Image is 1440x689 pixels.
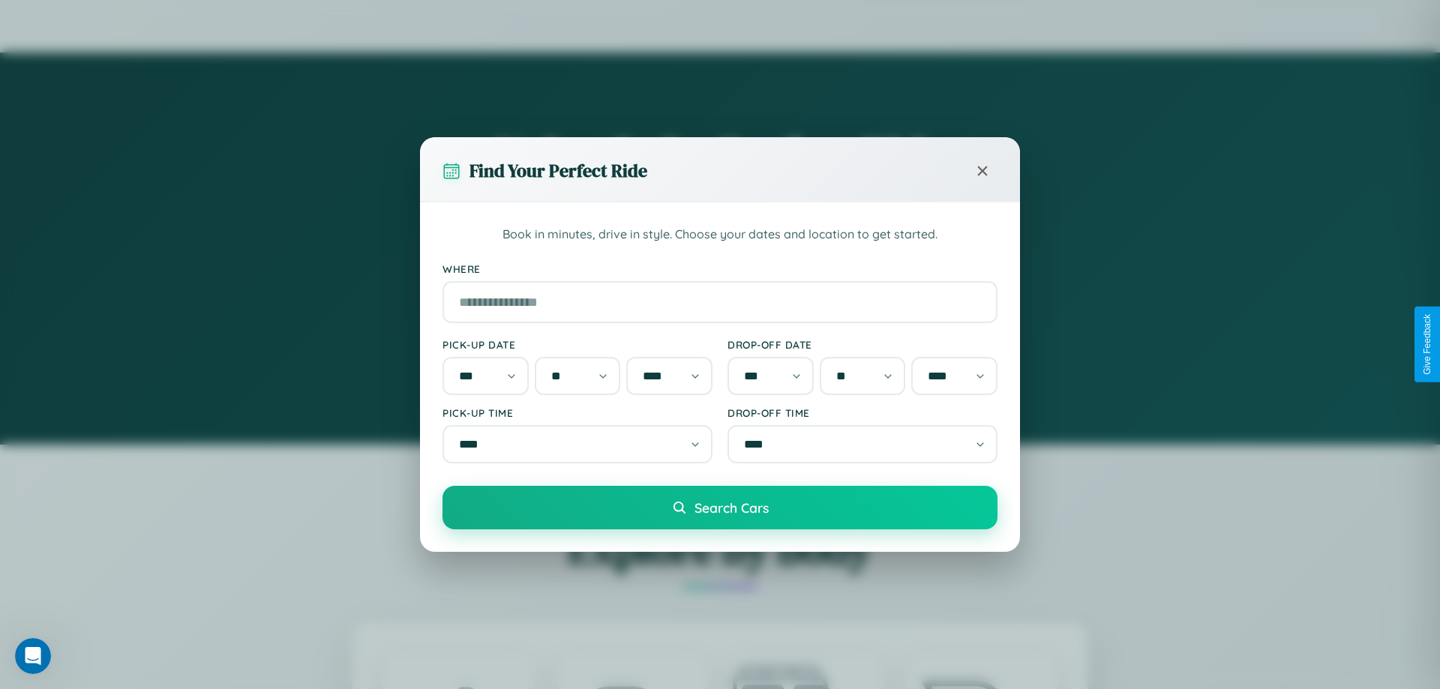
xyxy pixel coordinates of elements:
p: Book in minutes, drive in style. Choose your dates and location to get started. [442,225,997,244]
label: Pick-up Time [442,406,712,419]
label: Pick-up Date [442,338,712,351]
button: Search Cars [442,486,997,529]
h3: Find Your Perfect Ride [469,158,647,183]
label: Where [442,262,997,275]
label: Drop-off Date [727,338,997,351]
label: Drop-off Time [727,406,997,419]
span: Search Cars [694,499,769,516]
